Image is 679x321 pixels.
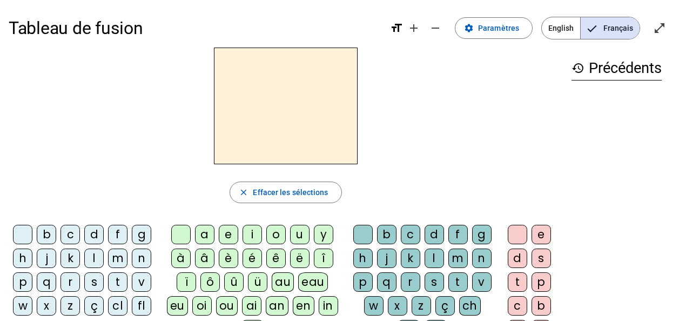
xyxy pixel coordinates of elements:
[108,249,127,268] div: m
[177,272,196,292] div: ï
[388,296,407,316] div: x
[37,225,56,244] div: b
[542,17,580,39] span: English
[532,225,551,244] div: e
[581,17,640,39] span: Français
[60,225,80,244] div: c
[216,296,238,316] div: ou
[425,225,444,244] div: d
[459,296,481,316] div: ch
[9,11,381,45] h1: Tableau de fusion
[195,249,214,268] div: â
[401,225,420,244] div: c
[192,296,212,316] div: oi
[401,249,420,268] div: k
[84,249,104,268] div: l
[272,272,294,292] div: au
[266,225,286,244] div: o
[132,272,151,292] div: v
[472,225,492,244] div: g
[425,249,444,268] div: l
[266,249,286,268] div: ê
[266,296,288,316] div: an
[364,296,384,316] div: w
[132,225,151,244] div: g
[132,249,151,268] div: n
[377,225,396,244] div: b
[435,296,455,316] div: ç
[224,272,244,292] div: û
[84,296,104,316] div: ç
[13,249,32,268] div: h
[455,17,533,39] button: Paramètres
[248,272,267,292] div: ü
[532,296,551,316] div: b
[200,272,220,292] div: ô
[84,225,104,244] div: d
[13,272,32,292] div: p
[13,296,32,316] div: w
[314,225,333,244] div: y
[572,62,584,75] mat-icon: history
[239,188,248,197] mat-icon: close
[108,272,127,292] div: t
[219,249,238,268] div: è
[478,22,519,35] span: Paramètres
[242,296,261,316] div: ai
[390,22,403,35] mat-icon: format_size
[448,272,468,292] div: t
[377,272,396,292] div: q
[290,249,310,268] div: ë
[377,249,396,268] div: j
[132,296,151,316] div: fl
[353,249,373,268] div: h
[60,249,80,268] div: k
[60,296,80,316] div: z
[572,56,662,81] h3: Précédents
[472,249,492,268] div: n
[243,225,262,244] div: i
[219,225,238,244] div: e
[171,249,191,268] div: à
[401,272,420,292] div: r
[37,249,56,268] div: j
[532,249,551,268] div: s
[293,296,314,316] div: en
[464,23,474,33] mat-icon: settings
[298,272,328,292] div: eau
[314,249,333,268] div: î
[230,182,341,203] button: Effacer les sélections
[108,225,127,244] div: f
[532,272,551,292] div: p
[290,225,310,244] div: u
[508,272,527,292] div: t
[425,17,446,39] button: Diminuer la taille de la police
[37,296,56,316] div: x
[508,249,527,268] div: d
[253,186,328,199] span: Effacer les sélections
[649,17,670,39] button: Entrer en plein écran
[37,272,56,292] div: q
[541,17,640,39] mat-button-toggle-group: Language selection
[353,272,373,292] div: p
[243,249,262,268] div: é
[472,272,492,292] div: v
[448,249,468,268] div: m
[407,22,420,35] mat-icon: add
[84,272,104,292] div: s
[425,272,444,292] div: s
[60,272,80,292] div: r
[508,296,527,316] div: c
[448,225,468,244] div: f
[653,22,666,35] mat-icon: open_in_full
[429,22,442,35] mat-icon: remove
[167,296,188,316] div: eu
[403,17,425,39] button: Augmenter la taille de la police
[412,296,431,316] div: z
[195,225,214,244] div: a
[319,296,338,316] div: in
[108,296,127,316] div: cl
